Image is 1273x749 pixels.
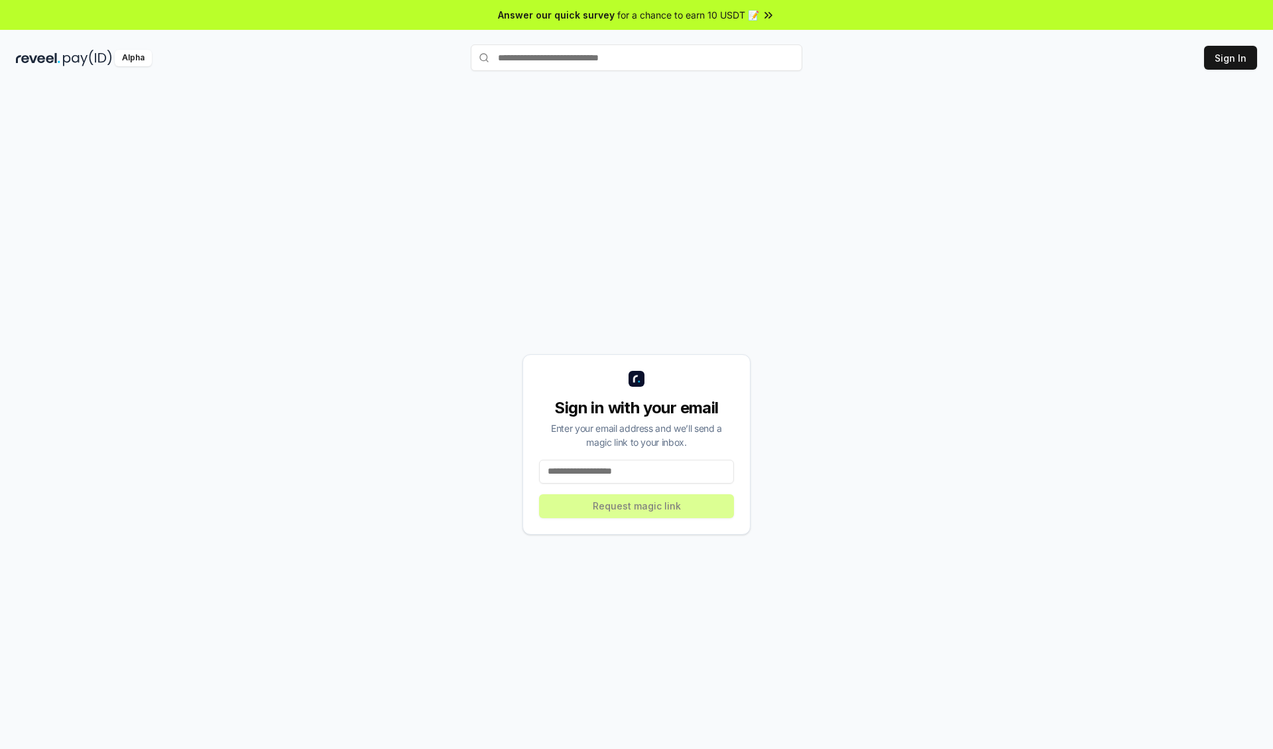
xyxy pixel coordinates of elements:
button: Sign In [1204,46,1257,70]
img: reveel_dark [16,50,60,66]
div: Enter your email address and we’ll send a magic link to your inbox. [539,421,734,449]
img: pay_id [63,50,112,66]
img: logo_small [629,371,644,387]
span: Answer our quick survey [498,8,615,22]
div: Alpha [115,50,152,66]
span: for a chance to earn 10 USDT 📝 [617,8,759,22]
div: Sign in with your email [539,397,734,419]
